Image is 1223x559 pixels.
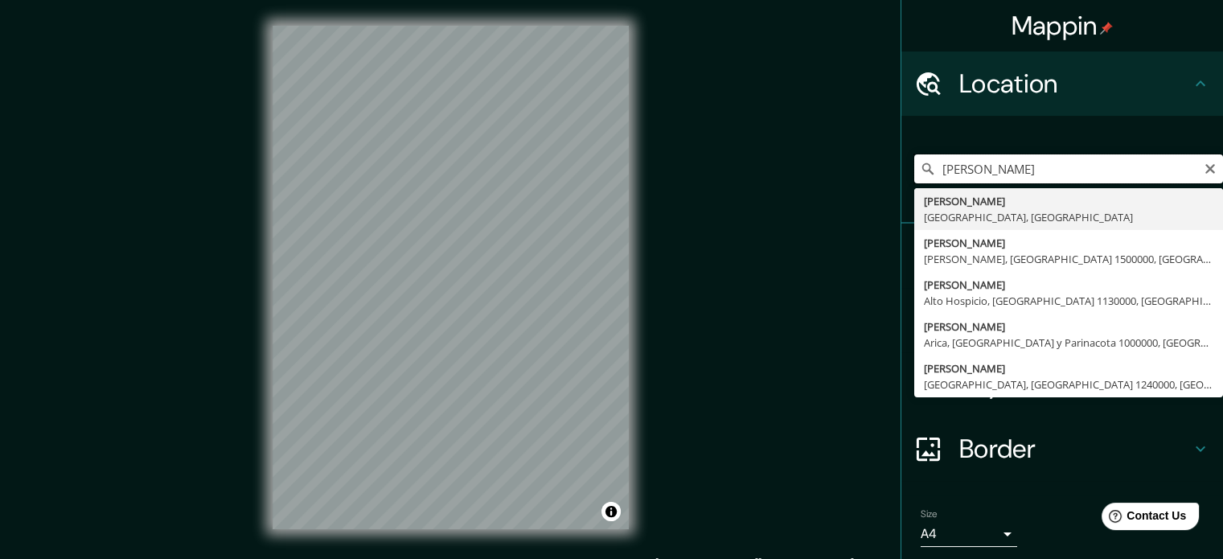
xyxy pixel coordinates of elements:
[959,368,1191,401] h4: Layout
[901,224,1223,288] div: Pins
[924,209,1213,225] div: [GEOGRAPHIC_DATA], [GEOGRAPHIC_DATA]
[924,251,1213,267] div: [PERSON_NAME], [GEOGRAPHIC_DATA] 1500000, [GEOGRAPHIC_DATA]
[921,521,1017,547] div: A4
[924,293,1213,309] div: Alto Hospicio, [GEOGRAPHIC_DATA] 1130000, [GEOGRAPHIC_DATA]
[924,360,1213,376] div: [PERSON_NAME]
[901,51,1223,116] div: Location
[959,433,1191,465] h4: Border
[273,26,629,529] canvas: Map
[901,417,1223,481] div: Border
[924,193,1213,209] div: [PERSON_NAME]
[1080,496,1205,541] iframe: Help widget launcher
[901,352,1223,417] div: Layout
[1100,22,1113,35] img: pin-icon.png
[924,277,1213,293] div: [PERSON_NAME]
[901,288,1223,352] div: Style
[924,335,1213,351] div: Arica, [GEOGRAPHIC_DATA] y Parinacota 1000000, [GEOGRAPHIC_DATA]
[921,508,938,521] label: Size
[601,502,621,521] button: Toggle attribution
[914,154,1223,183] input: Pick your city or area
[959,68,1191,100] h4: Location
[924,376,1213,393] div: [GEOGRAPHIC_DATA], [GEOGRAPHIC_DATA] 1240000, [GEOGRAPHIC_DATA]
[924,319,1213,335] div: [PERSON_NAME]
[1012,10,1114,42] h4: Mappin
[924,235,1213,251] div: [PERSON_NAME]
[1204,160,1217,175] button: Clear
